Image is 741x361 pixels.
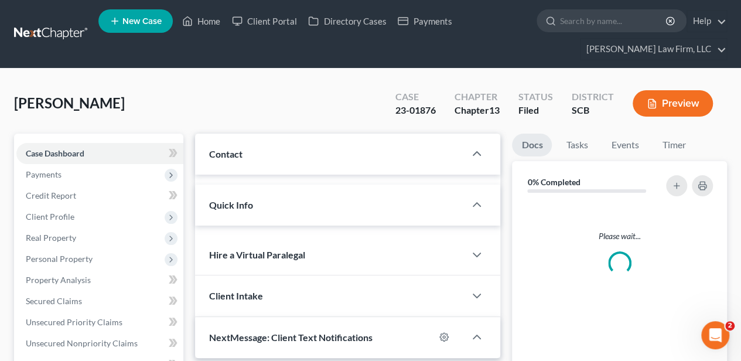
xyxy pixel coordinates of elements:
[725,321,735,331] span: 2
[521,230,718,242] p: Please wait...
[209,290,263,301] span: Client Intake
[302,11,392,32] a: Directory Cases
[26,254,93,264] span: Personal Property
[16,291,183,312] a: Secured Claims
[209,332,373,343] span: NextMessage: Client Text Notifications
[26,169,62,179] span: Payments
[633,90,713,117] button: Preview
[16,185,183,206] a: Credit Report
[455,104,500,117] div: Chapter
[527,177,580,187] strong: 0% Completed
[16,143,183,164] a: Case Dashboard
[26,275,91,285] span: Property Analysis
[489,104,500,115] span: 13
[512,134,552,156] a: Docs
[209,249,305,260] span: Hire a Virtual Paralegal
[395,90,436,104] div: Case
[14,94,125,111] span: [PERSON_NAME]
[653,134,695,156] a: Timer
[395,104,436,117] div: 23-01876
[26,212,74,222] span: Client Profile
[209,199,253,210] span: Quick Info
[602,134,648,156] a: Events
[455,90,500,104] div: Chapter
[518,90,553,104] div: Status
[26,233,76,243] span: Real Property
[209,148,243,159] span: Contact
[26,190,76,200] span: Credit Report
[26,338,138,348] span: Unsecured Nonpriority Claims
[226,11,302,32] a: Client Portal
[176,11,226,32] a: Home
[16,312,183,333] a: Unsecured Priority Claims
[556,134,597,156] a: Tasks
[572,104,614,117] div: SCB
[26,296,82,306] span: Secured Claims
[687,11,726,32] a: Help
[580,39,726,60] a: [PERSON_NAME] Law Firm, LLC
[16,270,183,291] a: Property Analysis
[16,333,183,354] a: Unsecured Nonpriority Claims
[560,10,667,32] input: Search by name...
[122,17,162,26] span: New Case
[572,90,614,104] div: District
[392,11,457,32] a: Payments
[26,317,122,327] span: Unsecured Priority Claims
[26,148,84,158] span: Case Dashboard
[701,321,729,349] iframe: Intercom live chat
[518,104,553,117] div: Filed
